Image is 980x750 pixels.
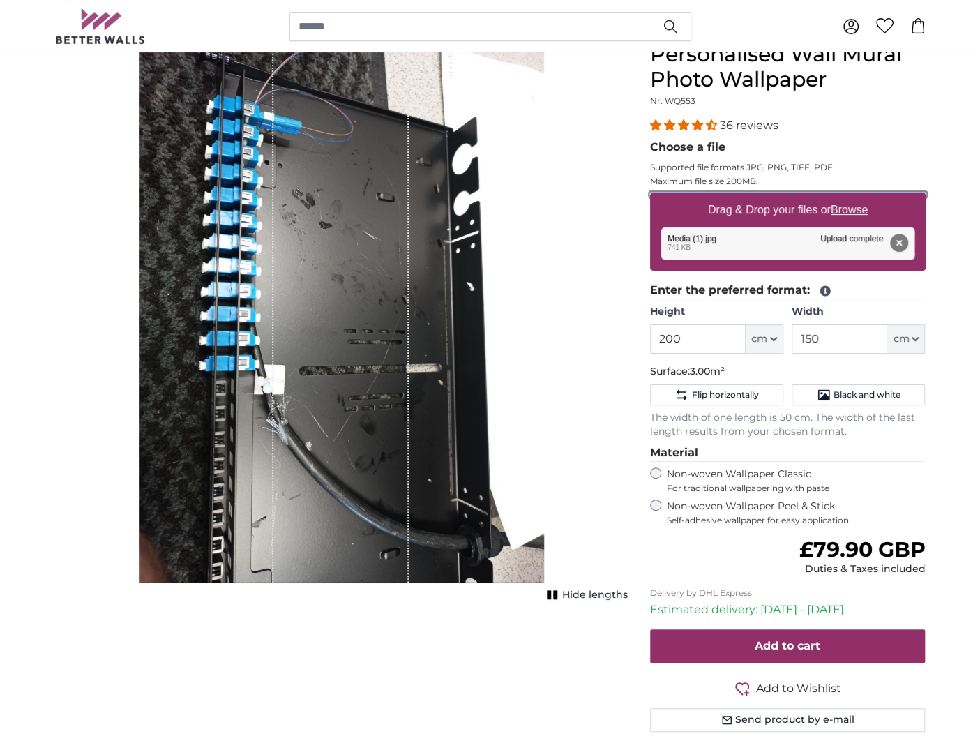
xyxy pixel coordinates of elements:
span: £79.90 GBP [799,537,925,562]
span: For traditional wallpapering with paste [667,483,926,494]
p: Maximum file size 200MB. [650,176,926,187]
img: Betterwalls [55,8,146,44]
label: Drag & Drop your files or [702,196,873,224]
label: Height [650,305,783,319]
button: Hide lengths [543,585,628,605]
p: The width of one length is 50 cm. The width of the last length results from your chosen format. [650,411,926,439]
p: Estimated delivery: [DATE] - [DATE] [650,601,926,618]
p: Surface: [650,365,926,379]
button: cm [746,324,783,354]
span: Flip horizontally [691,389,758,400]
legend: Choose a file [650,139,926,156]
u: Browse [831,204,868,216]
button: cm [887,324,925,354]
span: 3.00m² [690,365,725,377]
button: Black and white [792,384,925,405]
p: Supported file formats JPG, PNG, TIFF, PDF [650,162,926,173]
span: Nr. WQ553 [650,96,695,106]
button: Add to cart [650,629,926,663]
button: Add to Wishlist [650,680,926,697]
label: Non-woven Wallpaper Classic [667,467,926,494]
label: Width [792,305,925,319]
span: cm [751,332,767,346]
legend: Material [650,444,926,462]
span: Self-adhesive wallpaper for easy application [667,515,926,526]
legend: Enter the preferred format: [650,282,926,299]
span: cm [893,332,909,346]
span: Add to cart [755,639,820,652]
label: Non-woven Wallpaper Peel & Stick [667,500,926,526]
span: 36 reviews [720,119,778,132]
h1: Personalised Wall Mural Photo Wallpaper [650,42,926,92]
button: Send product by e-mail [650,708,926,732]
div: Duties & Taxes included [799,562,925,576]
span: 4.31 stars [650,119,720,132]
span: Hide lengths [562,588,628,602]
p: Delivery by DHL Express [650,587,926,599]
button: Flip horizontally [650,384,783,405]
span: Black and white [834,389,900,400]
div: 1 of 1 [55,42,628,600]
span: Add to Wishlist [756,680,841,697]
